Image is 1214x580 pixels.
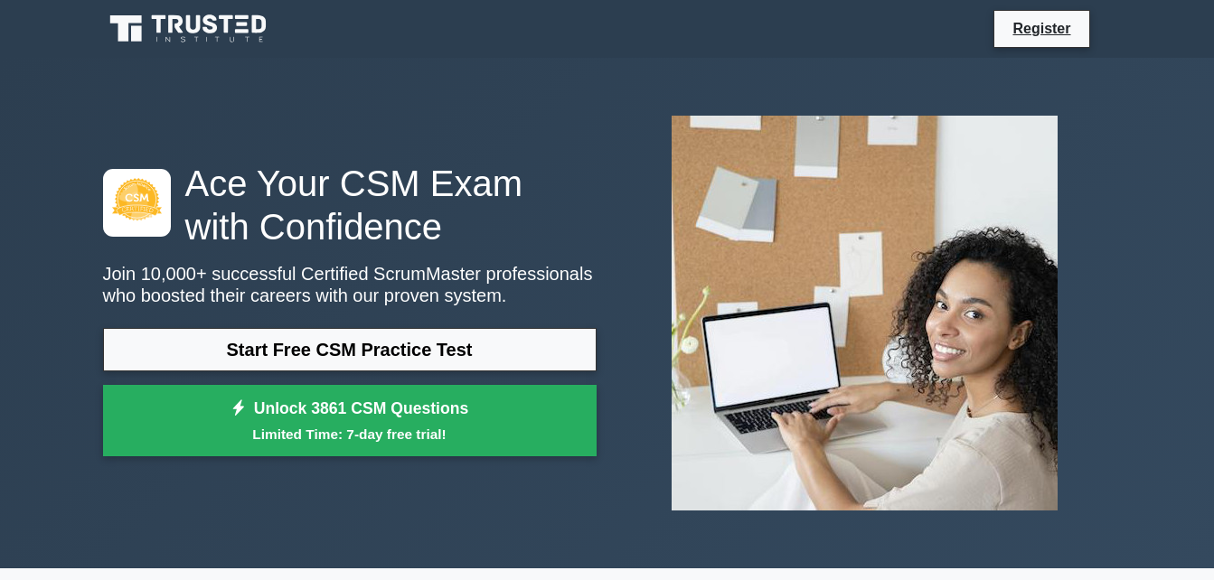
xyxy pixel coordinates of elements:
[126,424,574,444] small: Limited Time: 7-day free trial!
[103,162,597,248] h1: Ace Your CSM Exam with Confidence
[103,385,597,457] a: Unlock 3861 CSM QuestionsLimited Time: 7-day free trial!
[103,328,597,371] a: Start Free CSM Practice Test
[1002,17,1081,40] a: Register
[103,263,597,306] p: Join 10,000+ successful Certified ScrumMaster professionals who boosted their careers with our pr...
